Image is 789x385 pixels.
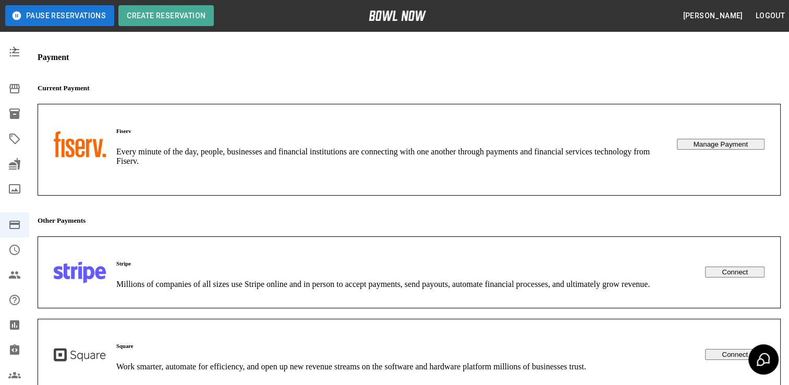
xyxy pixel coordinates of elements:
button: Pause Reservations [5,5,114,26]
h5: Current Payment [38,84,781,92]
h6: Fiserv [116,128,666,134]
p: Every minute of the day, people, businesses and financial institutions are connecting with one an... [116,147,666,166]
button: Connect [705,267,764,278]
h6: Stripe [116,260,695,267]
p: Work smarter, automate for efficiency, and open up new revenue streams on the software and hardwa... [116,362,695,371]
button: Connect [705,349,764,360]
p: Millions of companies of all sizes use Stripe online and in person to accept payments, send payou... [116,280,695,289]
h5: Other Payments [38,216,781,225]
button: Manage Payment [677,139,764,150]
img: stripe.svg [54,261,106,283]
img: fiserv.svg [54,131,106,158]
button: [PERSON_NAME] [678,6,747,26]
img: square.svg [54,348,106,362]
h4: Payment [38,53,69,62]
h6: Square [116,343,695,349]
button: Logout [751,6,789,26]
img: logo [369,10,426,21]
button: Create Reservation [118,5,214,26]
